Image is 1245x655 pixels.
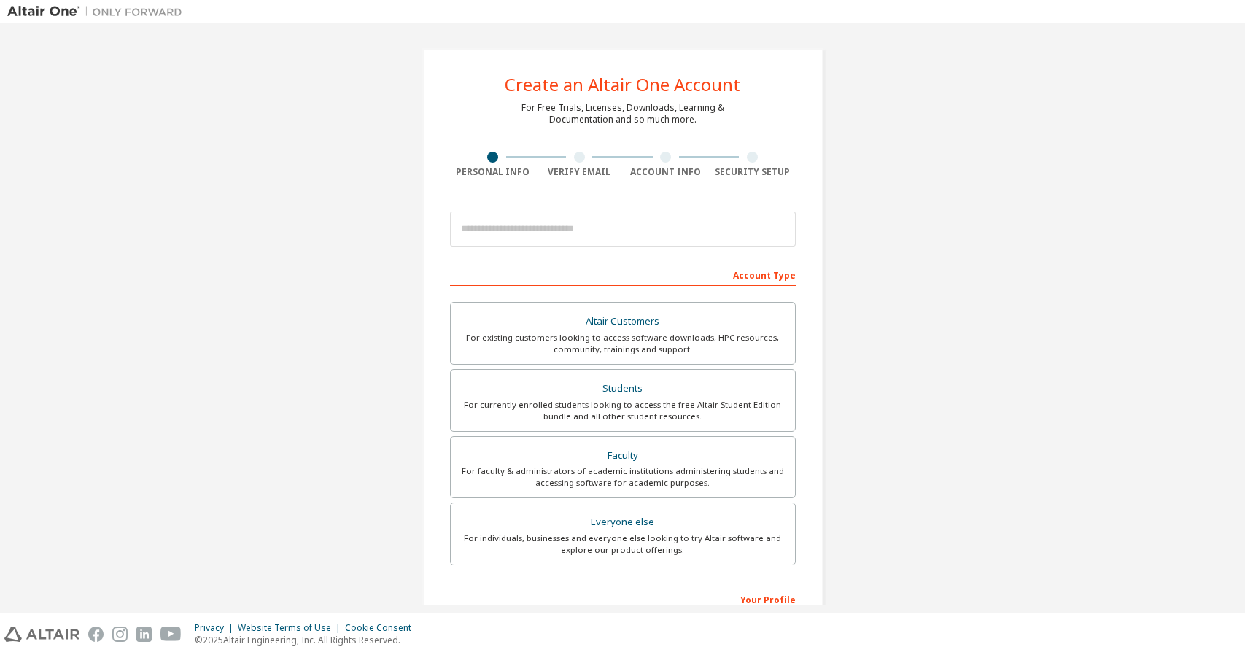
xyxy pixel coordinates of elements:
[112,627,128,642] img: instagram.svg
[459,512,786,532] div: Everyone else
[4,627,79,642] img: altair_logo.svg
[450,166,537,178] div: Personal Info
[709,166,796,178] div: Security Setup
[459,532,786,556] div: For individuals, businesses and everyone else looking to try Altair software and explore our prod...
[521,102,724,125] div: For Free Trials, Licenses, Downloads, Learning & Documentation and so much more.
[459,446,786,466] div: Faculty
[505,76,740,93] div: Create an Altair One Account
[459,332,786,355] div: For existing customers looking to access software downloads, HPC resources, community, trainings ...
[345,622,420,634] div: Cookie Consent
[459,465,786,489] div: For faculty & administrators of academic institutions administering students and accessing softwa...
[88,627,104,642] img: facebook.svg
[195,622,238,634] div: Privacy
[7,4,190,19] img: Altair One
[160,627,182,642] img: youtube.svg
[459,311,786,332] div: Altair Customers
[536,166,623,178] div: Verify Email
[623,166,710,178] div: Account Info
[459,379,786,399] div: Students
[450,587,796,611] div: Your Profile
[136,627,152,642] img: linkedin.svg
[195,634,420,646] p: © 2025 Altair Engineering, Inc. All Rights Reserved.
[450,263,796,286] div: Account Type
[238,622,345,634] div: Website Terms of Use
[459,399,786,422] div: For currently enrolled students looking to access the free Altair Student Edition bundle and all ...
